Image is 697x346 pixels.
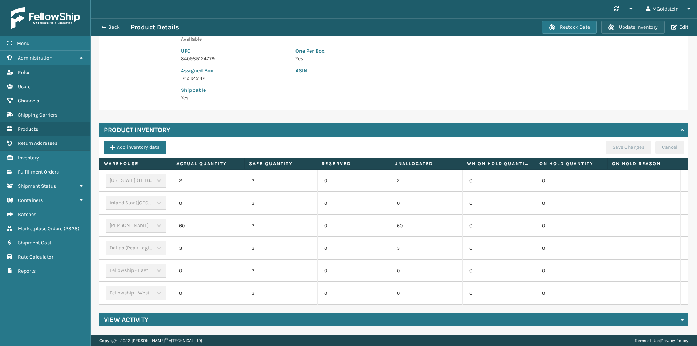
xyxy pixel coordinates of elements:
[18,140,57,146] span: Return Addresses
[11,7,80,29] img: logo
[18,55,52,61] span: Administration
[18,84,30,90] span: Users
[181,74,287,82] p: 12 x 12 x 42
[181,94,287,102] p: Yes
[245,170,317,192] td: 3
[324,267,383,274] p: 0
[18,211,36,217] span: Batches
[18,183,56,189] span: Shipment Status
[462,260,535,282] td: 0
[172,170,245,192] td: 2
[245,215,317,237] td: 3
[322,160,385,167] label: Reserved
[535,237,608,260] td: 0
[462,215,535,237] td: 0
[295,67,516,74] p: ASIN
[245,282,317,305] td: 3
[17,40,29,46] span: Menu
[245,237,317,260] td: 3
[655,141,684,154] button: Cancel
[390,215,462,237] td: 60
[104,160,167,167] label: Warehouse
[18,112,57,118] span: Shipping Carriers
[535,282,608,305] td: 0
[535,260,608,282] td: 0
[324,245,383,252] p: 0
[324,290,383,297] p: 0
[390,260,462,282] td: 0
[390,170,462,192] td: 2
[467,160,530,167] label: WH On hold quantity
[131,23,179,32] h3: Product Details
[390,192,462,215] td: 0
[97,24,131,30] button: Back
[324,200,383,207] p: 0
[172,260,245,282] td: 0
[181,86,287,94] p: Shippable
[535,215,608,237] td: 0
[104,316,148,324] h4: View Activity
[18,254,53,260] span: Rate Calculator
[390,237,462,260] td: 3
[295,55,516,62] p: Yes
[245,260,317,282] td: 3
[172,282,245,305] td: 0
[394,160,458,167] label: Unallocated
[324,177,383,184] p: 0
[181,67,287,74] p: Assigned Box
[172,237,245,260] td: 3
[181,47,287,55] p: UPC
[181,35,287,43] p: Available
[172,192,245,215] td: 0
[601,21,665,34] button: Update Inventory
[249,160,313,167] label: Safe Quantity
[18,268,36,274] span: Reports
[535,192,608,215] td: 0
[104,126,170,134] h4: Product Inventory
[612,160,676,167] label: On Hold Reason
[462,282,535,305] td: 0
[245,192,317,215] td: 3
[18,225,62,232] span: Marketplace Orders
[18,98,39,104] span: Channels
[635,338,660,343] a: Terms of Use
[18,240,52,246] span: Shipment Cost
[18,155,39,161] span: Inventory
[390,282,462,305] td: 0
[661,338,688,343] a: Privacy Policy
[18,197,43,203] span: Containers
[18,69,30,76] span: Roles
[99,335,202,346] p: Copyright 2023 [PERSON_NAME]™ v [TECHNICAL_ID]
[462,192,535,215] td: 0
[181,55,287,62] p: 840985124779
[295,47,516,55] p: One Per Box
[539,160,603,167] label: On Hold Quantity
[635,335,688,346] div: |
[669,24,690,30] button: Edit
[606,141,651,154] button: Save Changes
[176,160,240,167] label: Actual Quantity
[542,21,597,34] button: Restock Date
[18,126,38,132] span: Products
[18,169,59,175] span: Fulfillment Orders
[64,225,80,232] span: ( 2828 )
[535,170,608,192] td: 0
[462,237,535,260] td: 0
[104,141,166,154] button: Add inventory data
[324,222,383,229] p: 0
[172,215,245,237] td: 60
[462,170,535,192] td: 0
